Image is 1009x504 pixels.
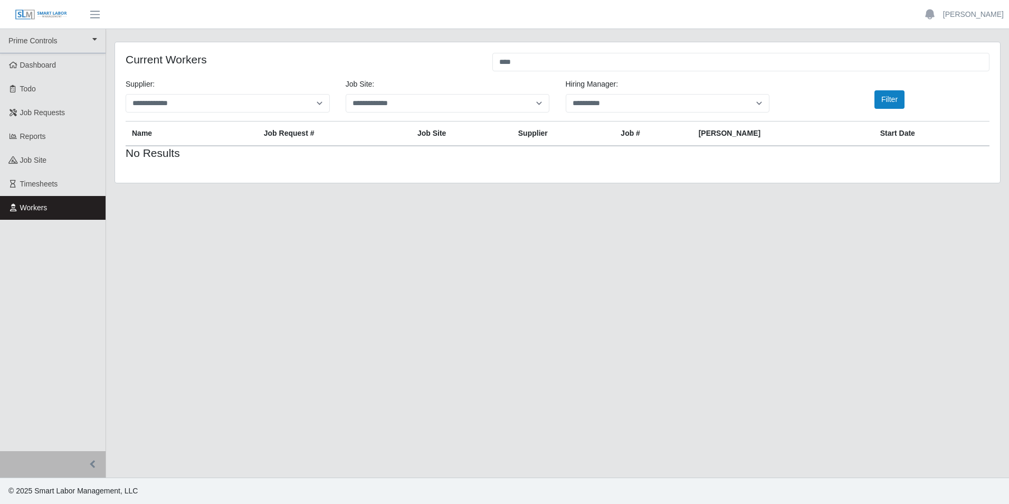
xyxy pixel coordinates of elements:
label: job site: [346,79,374,90]
th: [PERSON_NAME] [692,122,874,146]
a: [PERSON_NAME] [943,9,1004,20]
span: © 2025 Smart Labor Management, LLC [8,487,138,495]
img: SLM Logo [15,9,68,21]
h4: No Results [126,146,258,160]
th: Job # [614,122,692,146]
span: job site [20,156,47,164]
th: Start Date [874,122,989,146]
th: Name [126,122,258,146]
span: Job Requests [20,108,65,117]
span: Todo [20,85,36,93]
span: Reports [20,132,46,141]
span: Timesheets [20,180,58,188]
label: Hiring Manager: [566,79,618,90]
h4: Current Workers [126,53,477,66]
th: Supplier [512,122,615,146]
th: job site [411,122,512,146]
label: Supplier: [126,79,155,90]
span: Dashboard [20,61,56,69]
span: Workers [20,203,47,212]
button: Filter [874,90,905,109]
th: Job Request # [258,122,411,146]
